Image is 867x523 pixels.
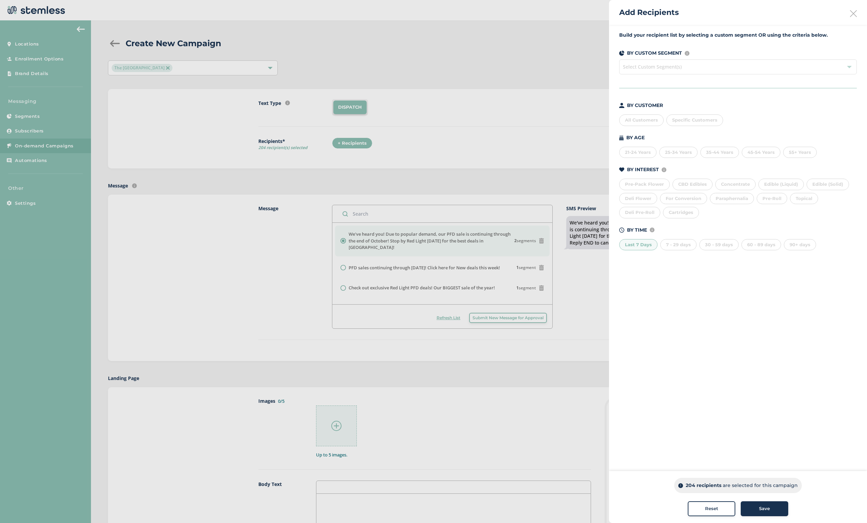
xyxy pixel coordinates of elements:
button: Reset [688,501,735,516]
div: Cartridges [663,207,699,218]
img: icon-info-236977d2.svg [662,167,666,172]
div: 21-24 Years [619,147,657,158]
div: Edible (Liquid) [758,179,804,190]
div: Concentrate [715,179,756,190]
div: For Conversion [660,193,707,204]
div: 90+ days [784,239,816,251]
div: 35-44 Years [700,147,739,158]
p: BY AGE [626,134,645,141]
div: Pre-Roll [757,193,787,204]
div: Last 7 Days [619,239,658,251]
label: Build your recipient list by selecting a custom segment OR using the criteria below. [619,32,857,39]
div: 25-34 Years [659,147,698,158]
p: BY CUSTOMER [627,102,663,109]
div: 30 - 59 days [699,239,739,251]
p: BY CUSTOM SEGMENT [627,50,682,57]
img: icon-time-dark-e6b1183b.svg [619,228,624,233]
div: 45-54 Years [742,147,780,158]
div: 55+ Years [783,147,817,158]
img: icon-cake-93b2a7b5.svg [619,135,624,140]
div: Pre-Pack Flower [619,179,670,190]
div: Edible (Solid) [807,179,849,190]
img: icon-info-dark-48f6c5f3.svg [678,483,683,488]
p: BY INTEREST [627,166,659,173]
iframe: Chat Widget [833,490,867,523]
p: 204 recipients [686,482,721,489]
div: All Customers [619,114,664,126]
p: are selected for this campaign [723,482,798,489]
div: CBD Edibles [672,179,713,190]
img: icon-person-dark-ced50e5f.svg [619,103,624,108]
div: Topical [790,193,818,204]
p: BY TIME [627,227,647,234]
div: 7 - 29 days [660,239,697,251]
div: Paraphernalia [710,193,754,204]
div: 60 - 89 days [741,239,781,251]
span: Save [759,505,770,512]
img: icon-info-236977d2.svg [650,228,654,232]
img: icon-segments-dark-074adb27.svg [619,51,624,56]
h2: Add Recipients [619,7,679,18]
span: Reset [705,505,718,512]
button: Save [741,501,788,516]
img: icon-info-236977d2.svg [685,51,689,56]
div: Deli Flower [619,193,657,204]
span: Specific Customers [672,117,717,123]
img: icon-heart-dark-29e6356f.svg [619,167,624,172]
div: Deli Pre-Roll [619,207,660,218]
